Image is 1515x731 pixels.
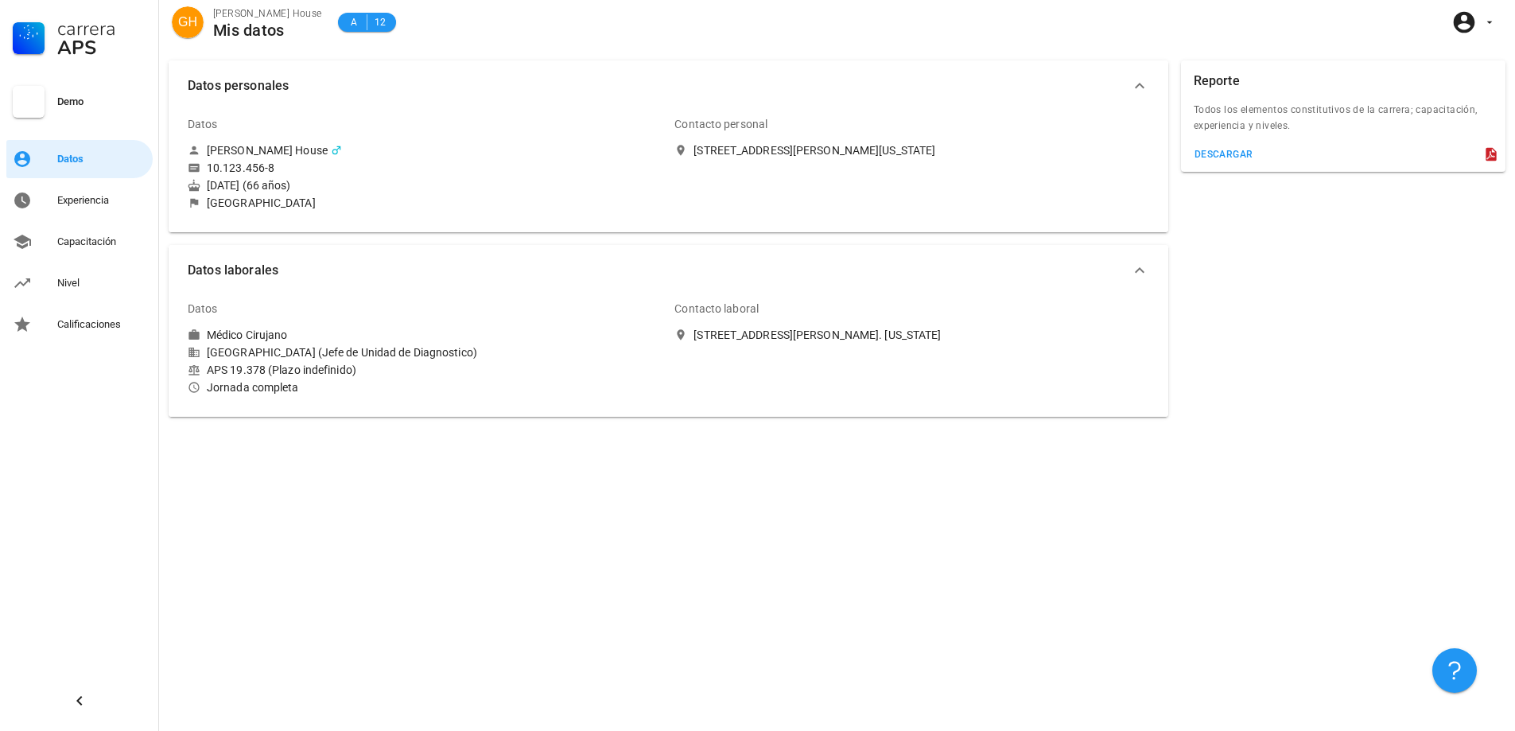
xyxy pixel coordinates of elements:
span: A [348,14,360,30]
div: [DATE] (66 años) [188,178,662,192]
div: Calificaciones [57,318,146,331]
div: [STREET_ADDRESS][PERSON_NAME][US_STATE] [693,143,935,157]
div: Datos [188,290,218,328]
div: Demo [57,95,146,108]
a: Datos [6,140,153,178]
div: Reporte [1194,60,1240,102]
button: descargar [1187,143,1260,165]
a: [STREET_ADDRESS][PERSON_NAME]. [US_STATE] [674,328,1148,342]
a: Nivel [6,264,153,302]
div: [GEOGRAPHIC_DATA] [207,196,316,210]
div: Capacitación [57,235,146,248]
button: Datos personales [169,60,1168,111]
button: Datos laborales [169,245,1168,296]
div: APS 19.378 (Plazo indefinido) [188,363,662,377]
div: Experiencia [57,194,146,207]
div: 10.123.456-8 [207,161,274,175]
div: Datos [57,153,146,165]
div: Contacto laboral [674,290,759,328]
div: Mis datos [213,21,322,39]
div: Carrera [57,19,146,38]
a: [STREET_ADDRESS][PERSON_NAME][US_STATE] [674,143,1148,157]
span: Datos laborales [188,259,1130,282]
a: Calificaciones [6,305,153,344]
div: Todos los elementos constitutivos de la carrera; capacitación, experiencia y niveles. [1181,102,1505,143]
span: GH [178,6,197,38]
div: [PERSON_NAME] House [207,143,328,157]
div: avatar [172,6,204,38]
span: Datos personales [188,75,1130,97]
div: Nivel [57,277,146,290]
div: Contacto personal [674,105,767,143]
div: Médico Cirujano [207,328,288,342]
div: [PERSON_NAME] House [213,6,322,21]
div: APS [57,38,146,57]
div: Jornada completa [188,380,662,395]
div: [GEOGRAPHIC_DATA] (Jefe de Unidad de Diagnostico) [188,345,662,360]
a: Experiencia [6,181,153,220]
a: Capacitación [6,223,153,261]
span: 12 [374,14,387,30]
div: [STREET_ADDRESS][PERSON_NAME]. [US_STATE] [693,328,941,342]
div: Datos [188,105,218,143]
div: descargar [1194,149,1253,160]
